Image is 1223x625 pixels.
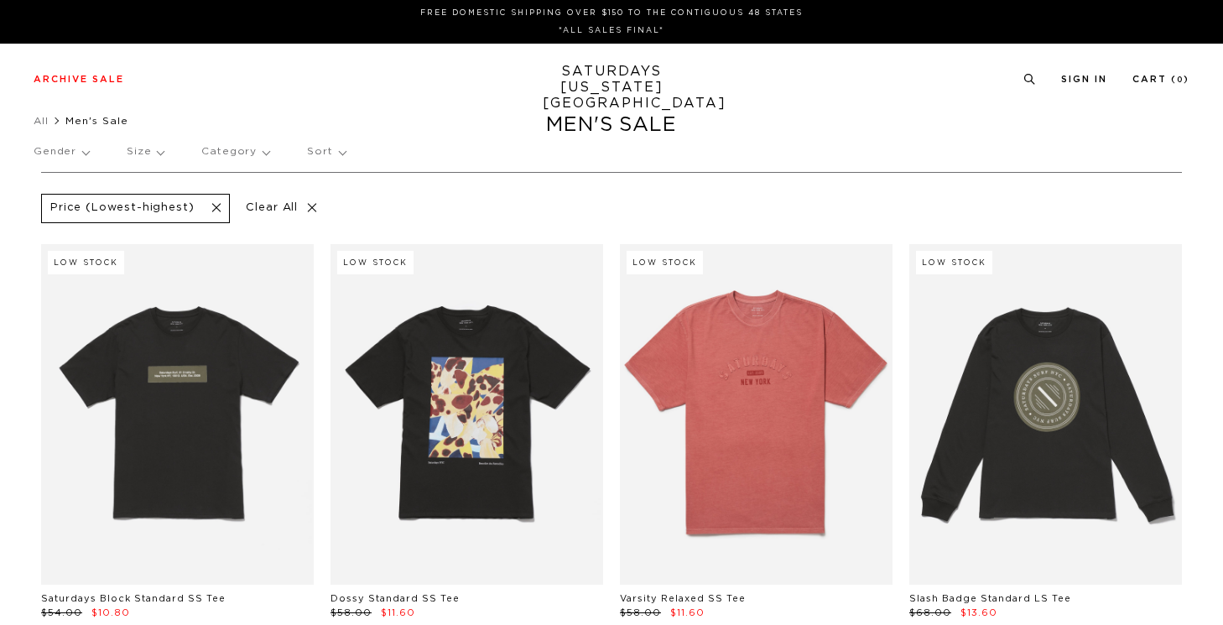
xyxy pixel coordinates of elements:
span: $11.60 [670,608,705,617]
div: Low Stock [627,251,703,274]
a: Varsity Relaxed SS Tee [620,594,746,603]
span: $10.80 [91,608,130,617]
p: Clear All [238,194,325,223]
span: Men's Sale [65,116,128,126]
div: Low Stock [916,251,992,274]
a: Slash Badge Standard LS Tee [909,594,1071,603]
div: Low Stock [337,251,414,274]
span: $58.00 [620,608,661,617]
a: All [34,116,49,126]
p: FREE DOMESTIC SHIPPING OVER $150 TO THE CONTIGUOUS 48 STATES [40,7,1183,19]
a: Archive Sale [34,75,124,84]
p: Gender [34,133,89,171]
a: SATURDAYS[US_STATE][GEOGRAPHIC_DATA] [543,64,681,112]
p: Price (Lowest-highest) [50,201,194,216]
a: Dossy Standard SS Tee [330,594,460,603]
p: Sort [307,133,345,171]
span: $58.00 [330,608,372,617]
p: Category [201,133,269,171]
div: Low Stock [48,251,124,274]
small: 0 [1177,76,1184,84]
a: Saturdays Block Standard SS Tee [41,594,226,603]
p: *ALL SALES FINAL* [40,24,1183,37]
p: Size [127,133,164,171]
span: $11.60 [381,608,415,617]
span: $54.00 [41,608,82,617]
a: Sign In [1061,75,1107,84]
a: Cart (0) [1132,75,1189,84]
span: $68.00 [909,608,951,617]
span: $13.60 [960,608,997,617]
